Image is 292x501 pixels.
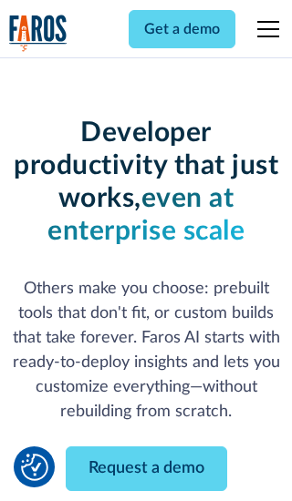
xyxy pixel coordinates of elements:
a: home [9,15,68,52]
a: Get a demo [129,10,235,48]
p: Others make you choose: prebuilt tools that don't fit, or custom builds that take forever. Faros ... [9,277,284,424]
img: Logo of the analytics and reporting company Faros. [9,15,68,52]
img: Revisit consent button [21,454,48,481]
a: Request a demo [66,446,227,491]
div: menu [246,7,283,51]
strong: Developer productivity that just works, [14,119,278,212]
button: Cookie Settings [21,454,48,481]
strong: even at enterprise scale [47,185,245,245]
